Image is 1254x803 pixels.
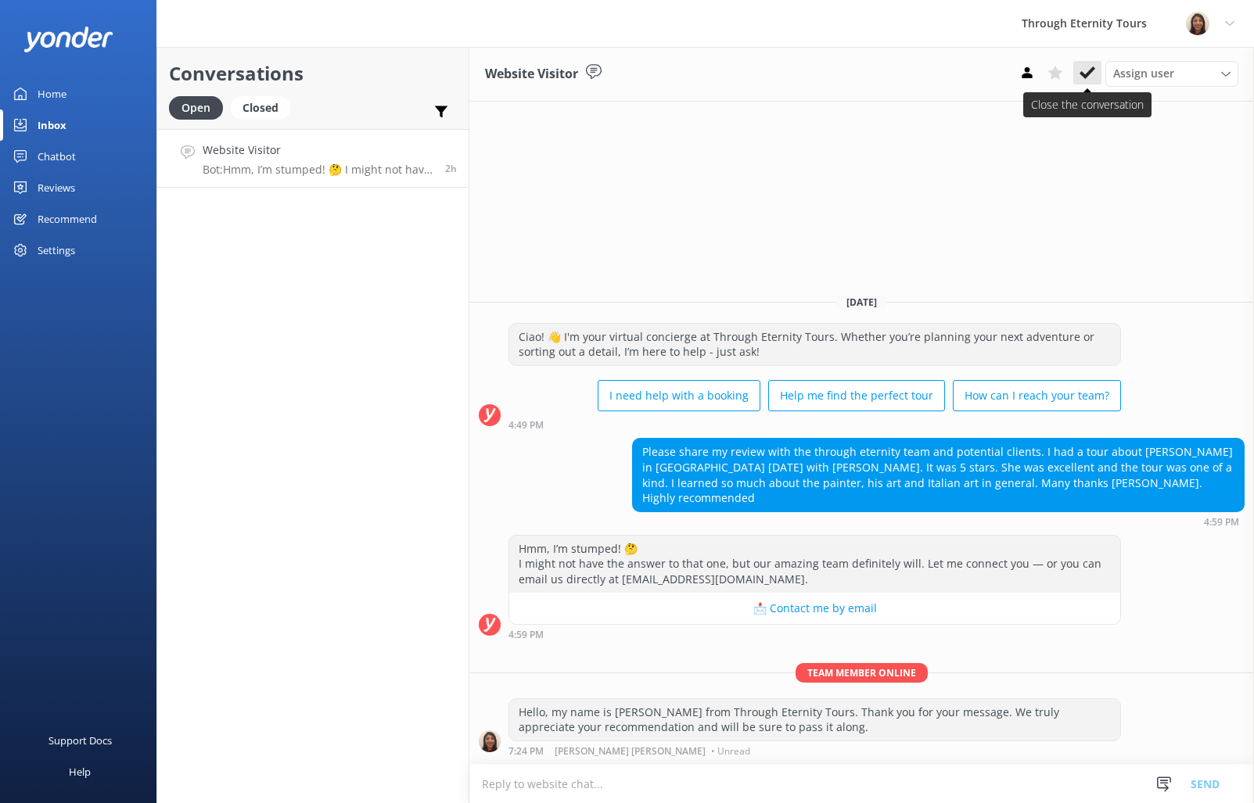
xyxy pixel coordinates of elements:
strong: 4:59 PM [1204,518,1239,527]
span: Team member online [796,663,928,683]
div: Please share my review with the through eternity team and potential clients. I had a tour about [... [633,439,1244,511]
div: Help [69,756,91,787]
button: How can I reach your team? [953,380,1121,411]
div: Reviews [38,172,75,203]
div: Chatbot [38,141,76,172]
div: Support Docs [49,725,112,756]
a: Website VisitorBot:Hmm, I’m stumped! 🤔 I might not have the answer to that one, but our amazing t... [157,129,469,188]
strong: 7:24 PM [508,747,544,756]
strong: 4:59 PM [508,630,544,640]
div: Sep 05 2025 04:49pm (UTC +02:00) Europe/Amsterdam [508,419,1121,430]
div: Sep 05 2025 07:24pm (UTC +02:00) Europe/Amsterdam [508,745,1121,756]
button: 📩 Contact me by email [509,593,1120,624]
a: Closed [231,99,298,116]
span: • Unread [711,747,750,756]
div: Assign User [1105,61,1238,86]
div: Sep 05 2025 04:59pm (UTC +02:00) Europe/Amsterdam [632,516,1245,527]
span: [DATE] [837,296,886,309]
h4: Website Visitor [203,142,433,159]
div: Inbox [38,109,66,141]
div: Open [169,96,223,120]
h2: Conversations [169,59,457,88]
div: Closed [231,96,290,120]
div: Recommend [38,203,97,235]
div: Hello, my name is [PERSON_NAME] from Through Eternity Tours. Thank you for your message. We truly... [509,699,1120,740]
div: Settings [38,235,75,266]
button: Help me find the perfect tour [768,380,945,411]
div: Hmm, I’m stumped! 🤔 I might not have the answer to that one, but our amazing team definitely will... [509,536,1120,593]
strong: 4:49 PM [508,421,544,430]
span: Assign user [1113,65,1174,82]
h3: Website Visitor [485,64,578,84]
p: Bot: Hmm, I’m stumped! 🤔 I might not have the answer to that one, but our amazing team definitely... [203,163,433,177]
div: Ciao! 👋 I'm your virtual concierge at Through Eternity Tours. Whether you’re planning your next a... [509,324,1120,365]
div: Sep 05 2025 04:59pm (UTC +02:00) Europe/Amsterdam [508,629,1121,640]
div: Home [38,78,66,109]
span: [PERSON_NAME] [PERSON_NAME] [555,747,706,756]
button: I need help with a booking [598,380,760,411]
span: Sep 05 2025 04:59pm (UTC +02:00) Europe/Amsterdam [445,162,457,175]
img: 725-1755267273.png [1186,12,1209,35]
img: yonder-white-logo.png [23,27,113,52]
a: Open [169,99,231,116]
